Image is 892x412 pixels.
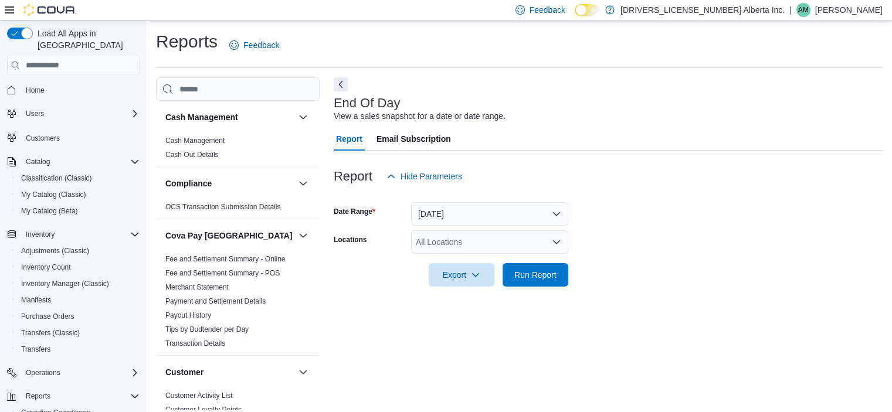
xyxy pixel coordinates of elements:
[12,203,144,219] button: My Catalog (Beta)
[21,107,140,121] span: Users
[429,263,494,287] button: Export
[165,339,225,348] span: Transaction Details
[336,127,362,151] span: Report
[26,134,60,143] span: Customers
[26,109,44,118] span: Users
[552,237,561,247] button: Open list of options
[16,309,79,324] a: Purchase Orders
[2,154,144,170] button: Catalog
[21,227,140,241] span: Inventory
[2,388,144,404] button: Reports
[165,203,281,211] a: OCS Transaction Submission Details
[334,96,401,110] h3: End Of Day
[530,4,565,16] span: Feedback
[165,255,286,263] a: Fee and Settlement Summary - Online
[334,235,367,244] label: Locations
[21,130,140,145] span: Customers
[165,137,225,145] a: Cash Management
[165,269,280,277] a: Fee and Settlement Summary - POS
[165,391,233,400] span: Customer Activity List
[16,260,76,274] a: Inventory Count
[165,202,281,212] span: OCS Transaction Submission Details
[21,389,55,403] button: Reports
[16,204,140,218] span: My Catalog (Beta)
[165,230,293,241] h3: Cova Pay [GEOGRAPHIC_DATA]
[12,186,144,203] button: My Catalog (Classic)
[296,365,310,379] button: Customer
[165,366,294,378] button: Customer
[21,312,74,321] span: Purchase Orders
[16,277,114,291] a: Inventory Manager (Classic)
[165,111,294,123] button: Cash Management
[16,293,56,307] a: Manifests
[21,173,92,183] span: Classification (Classic)
[26,157,50,166] span: Catalog
[12,243,144,259] button: Adjustments (Classic)
[156,30,218,53] h1: Reports
[23,4,76,16] img: Cova
[243,39,279,51] span: Feedback
[12,325,144,341] button: Transfers (Classic)
[796,3,810,17] div: Adam Mason
[401,171,462,182] span: Hide Parameters
[16,244,140,258] span: Adjustments (Classic)
[21,345,50,354] span: Transfers
[296,176,310,190] button: Compliance
[12,341,144,357] button: Transfers
[165,283,229,291] a: Merchant Statement
[16,171,97,185] a: Classification (Classic)
[165,178,294,189] button: Compliance
[411,202,568,226] button: [DATE]
[26,86,45,95] span: Home
[165,268,280,278] span: Fee and Settlement Summary - POS
[165,254,286,264] span: Fee and Settlement Summary - Online
[21,227,59,241] button: Inventory
[165,391,233,400] a: Customer Activity List
[334,77,348,91] button: Next
[815,3,883,17] p: [PERSON_NAME]
[436,263,487,287] span: Export
[2,226,144,243] button: Inventory
[21,155,55,169] button: Catalog
[21,328,80,338] span: Transfers (Classic)
[382,165,467,188] button: Hide Parameters
[21,155,140,169] span: Catalog
[21,389,140,403] span: Reports
[21,107,49,121] button: Users
[503,263,568,287] button: Run Report
[165,230,294,241] button: Cova Pay [GEOGRAPHIC_DATA]
[16,342,140,356] span: Transfers
[165,111,238,123] h3: Cash Management
[21,190,86,199] span: My Catalog (Classic)
[334,169,372,183] h3: Report
[21,83,49,97] a: Home
[21,246,89,256] span: Adjustments (Classic)
[2,365,144,381] button: Operations
[16,244,94,258] a: Adjustments (Classic)
[33,28,140,51] span: Load All Apps in [GEOGRAPHIC_DATA]
[21,366,140,380] span: Operations
[21,206,78,216] span: My Catalog (Beta)
[16,204,83,218] a: My Catalog (Beta)
[26,391,50,401] span: Reports
[165,325,249,333] a: Tips by Budtender per Day
[16,293,140,307] span: Manifests
[12,292,144,308] button: Manifests
[16,326,140,340] span: Transfers (Classic)
[21,131,65,145] a: Customers
[165,311,211,319] a: Payout History
[12,308,144,325] button: Purchase Orders
[16,260,140,274] span: Inventory Count
[16,342,55,356] a: Transfers
[165,297,266,305] a: Payment and Settlement Details
[16,188,140,202] span: My Catalog (Classic)
[16,188,91,202] a: My Catalog (Classic)
[12,170,144,186] button: Classification (Classic)
[514,269,557,281] span: Run Report
[620,3,785,17] p: [DRIVERS_LICENSE_NUMBER] Alberta Inc.
[2,81,144,98] button: Home
[156,200,320,219] div: Compliance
